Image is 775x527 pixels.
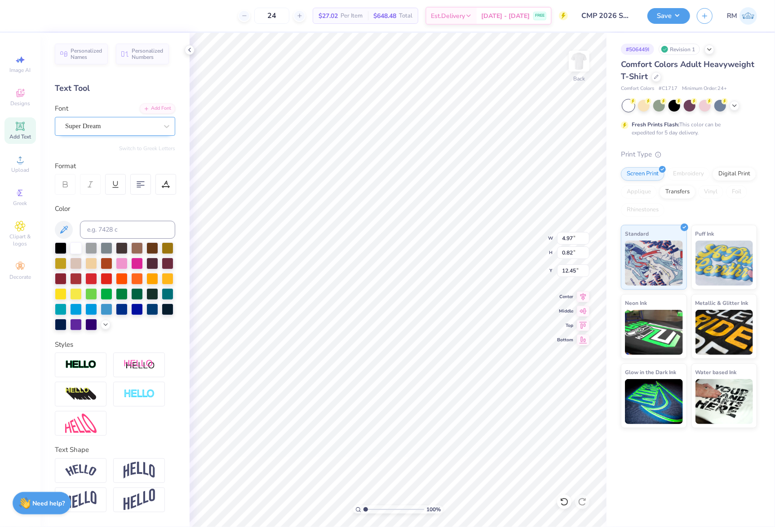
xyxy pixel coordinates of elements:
span: Bottom [557,337,573,343]
div: Transfers [660,185,695,199]
div: Styles [55,339,175,350]
span: Clipart & logos [4,233,36,247]
span: Per Item [341,11,363,21]
a: RM [727,7,757,25]
img: Metallic & Glitter Ink [695,310,753,355]
img: Standard [625,241,683,286]
strong: Fresh Prints Flash: [632,121,679,128]
img: Puff Ink [695,241,753,286]
img: Glow in the Dark Ink [625,379,683,424]
img: Shadow [124,359,155,371]
img: Flag [65,491,97,509]
img: Negative Space [124,389,155,399]
input: e.g. 7428 c [80,221,175,239]
img: Arch [124,462,155,479]
div: Rhinestones [621,203,664,217]
span: Middle [557,308,573,314]
span: $27.02 [319,11,338,21]
span: Metallic & Glitter Ink [695,298,748,308]
span: Top [557,322,573,329]
input: – – [254,8,289,24]
span: Puff Ink [695,229,714,238]
div: Add Font [140,103,175,114]
span: Image AI [10,67,31,74]
span: Total [399,11,412,21]
img: Arc [65,464,97,477]
div: Screen Print [621,167,664,181]
span: Est. Delivery [431,11,465,21]
span: RM [727,11,737,21]
button: Switch to Greek Letters [119,145,175,152]
img: Stroke [65,360,97,370]
div: # 506449I [621,44,654,55]
div: Revision 1 [659,44,700,55]
img: Water based Ink [695,379,753,424]
div: Format [55,161,176,171]
img: Ronald Manipon [740,7,757,25]
div: Embroidery [667,167,710,181]
span: FREE [535,13,545,19]
span: Standard [625,229,649,238]
span: Glow in the Dark Ink [625,367,676,377]
span: Minimum Order: 24 + [682,85,727,93]
button: Save [647,8,690,24]
div: This color can be expedited for 5 day delivery. [632,121,742,137]
img: Neon Ink [625,310,683,355]
span: Add Text [9,133,31,140]
span: Decorate [9,273,31,281]
img: Rise [124,489,155,511]
span: Neon Ink [625,298,647,308]
span: Comfort Colors Adult Heavyweight T-Shirt [621,59,754,82]
span: Center [557,294,573,300]
span: $648.48 [373,11,396,21]
span: 100 % [426,505,441,514]
div: Digital Print [713,167,756,181]
span: Water based Ink [695,367,737,377]
div: Applique [621,185,657,199]
img: 3d Illusion [65,387,97,402]
img: Free Distort [65,414,97,433]
div: Text Tool [55,82,175,94]
span: Designs [10,100,30,107]
label: Font [55,103,68,114]
div: Color [55,204,175,214]
div: Foil [726,185,747,199]
span: [DATE] - [DATE] [481,11,530,21]
div: Print Type [621,149,757,160]
span: Personalized Names [71,48,102,60]
strong: Need help? [33,499,65,508]
input: Untitled Design [575,7,641,25]
span: Greek [13,200,27,207]
span: Personalized Numbers [132,48,164,60]
div: Vinyl [698,185,723,199]
span: # C1717 [659,85,678,93]
div: Back [573,75,585,83]
div: Text Shape [55,445,175,455]
span: Upload [11,166,29,174]
img: Back [570,52,588,70]
span: Comfort Colors [621,85,654,93]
